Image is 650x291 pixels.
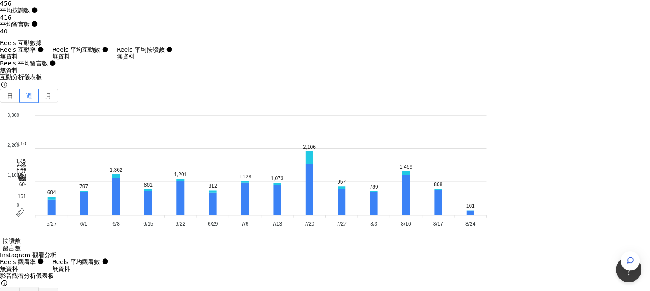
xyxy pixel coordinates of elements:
[80,221,88,227] tspan: 6/1
[26,92,32,99] span: 週
[143,221,153,227] tspan: 6/15
[272,221,282,227] tspan: 7/13
[3,238,21,244] div: 按讚數
[208,221,218,227] tspan: 6/29
[52,46,108,53] div: Reels 平均互動數
[7,113,19,118] tspan: 3,300
[112,221,120,227] tspan: 6/8
[336,221,347,227] tspan: 7/27
[401,221,411,227] tspan: 8/10
[52,53,108,60] div: 無資料
[370,221,377,227] tspan: 8/3
[52,265,108,272] div: 無資料
[7,92,13,99] span: 日
[52,258,108,265] div: Reels 平均觀看數
[616,257,641,282] iframe: Help Scout Beacon - Open
[241,221,249,227] tspan: 7/6
[45,92,51,99] span: 月
[47,221,57,227] tspan: 5/27
[465,221,476,227] tspan: 8/24
[433,221,444,227] tspan: 8/17
[176,221,186,227] tspan: 6/22
[3,245,21,252] div: 留言數
[117,53,172,60] div: 無資料
[304,221,315,227] tspan: 7/20
[7,173,19,178] tspan: 1,100
[7,143,19,148] tspan: 2,200
[17,203,19,208] tspan: 0
[117,46,172,53] div: Reels 平均按讚數
[15,207,26,218] tspan: 5/27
